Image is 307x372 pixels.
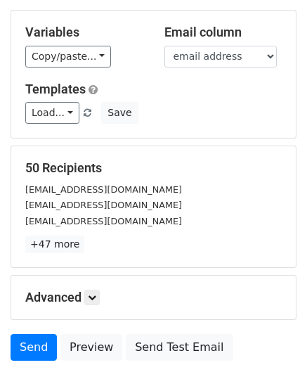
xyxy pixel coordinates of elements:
h5: Advanced [25,290,282,305]
h5: Variables [25,25,143,40]
a: Templates [25,82,86,96]
small: [EMAIL_ADDRESS][DOMAIN_NAME] [25,184,182,195]
a: +47 more [25,236,84,253]
small: [EMAIL_ADDRESS][DOMAIN_NAME] [25,216,182,226]
h5: 50 Recipients [25,160,282,176]
h5: Email column [164,25,282,40]
iframe: Chat Widget [237,304,307,372]
a: Send [11,334,57,361]
small: [EMAIL_ADDRESS][DOMAIN_NAME] [25,200,182,210]
a: Preview [60,334,122,361]
button: Save [101,102,138,124]
a: Send Test Email [126,334,233,361]
a: Copy/paste... [25,46,111,68]
a: Load... [25,102,79,124]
